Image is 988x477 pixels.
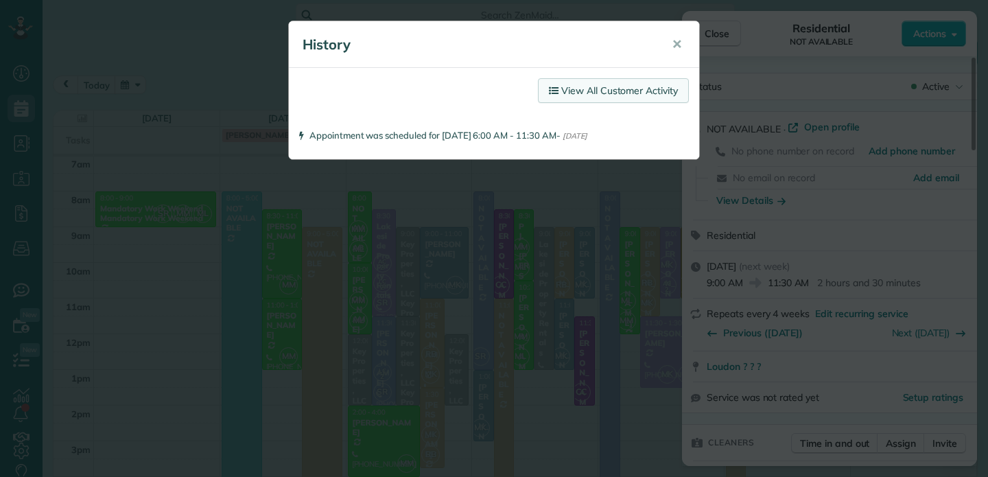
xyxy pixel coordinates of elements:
a: View All Customer Activity [538,78,689,103]
span: Appointment was scheduled for [DATE] 6:00 AM - 11:30 AM [309,130,556,141]
small: [DATE] [563,131,587,141]
span: ✕ [672,36,682,52]
li: - [299,129,689,142]
h5: History [303,35,652,54]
